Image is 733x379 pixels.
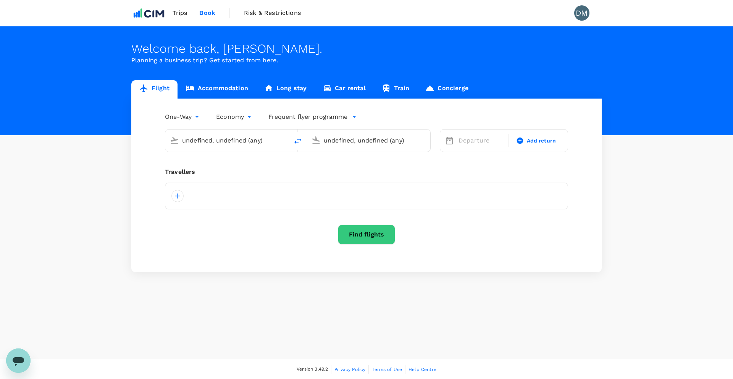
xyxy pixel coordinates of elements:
[338,225,395,245] button: Find flights
[178,80,256,99] a: Accommodation
[256,80,315,99] a: Long stay
[459,136,504,145] p: Departure
[165,111,201,123] div: One-Way
[374,80,418,99] a: Train
[283,139,285,141] button: Open
[182,134,273,146] input: Depart from
[6,348,31,373] iframe: Button to launch messaging window
[408,367,436,372] span: Help Centre
[334,365,365,374] a: Privacy Policy
[324,134,414,146] input: Going to
[173,8,187,18] span: Trips
[131,42,602,56] div: Welcome back , [PERSON_NAME] .
[372,367,402,372] span: Terms of Use
[131,5,166,21] img: CIM ENVIRONMENTAL PTY LTD
[297,366,328,373] span: Version 3.49.2
[165,167,568,177] div: Travellers
[131,56,602,65] p: Planning a business trip? Get started from here.
[408,365,436,374] a: Help Centre
[527,137,556,145] span: Add return
[372,365,402,374] a: Terms of Use
[131,80,178,99] a: Flight
[334,367,365,372] span: Privacy Policy
[216,111,253,123] div: Economy
[268,112,347,121] p: Frequent flyer programme
[417,80,476,99] a: Concierge
[315,80,374,99] a: Car rental
[199,8,215,18] span: Book
[268,112,357,121] button: Frequent flyer programme
[425,139,426,141] button: Open
[574,5,589,21] div: DM
[244,8,301,18] span: Risk & Restrictions
[289,132,307,150] button: delete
